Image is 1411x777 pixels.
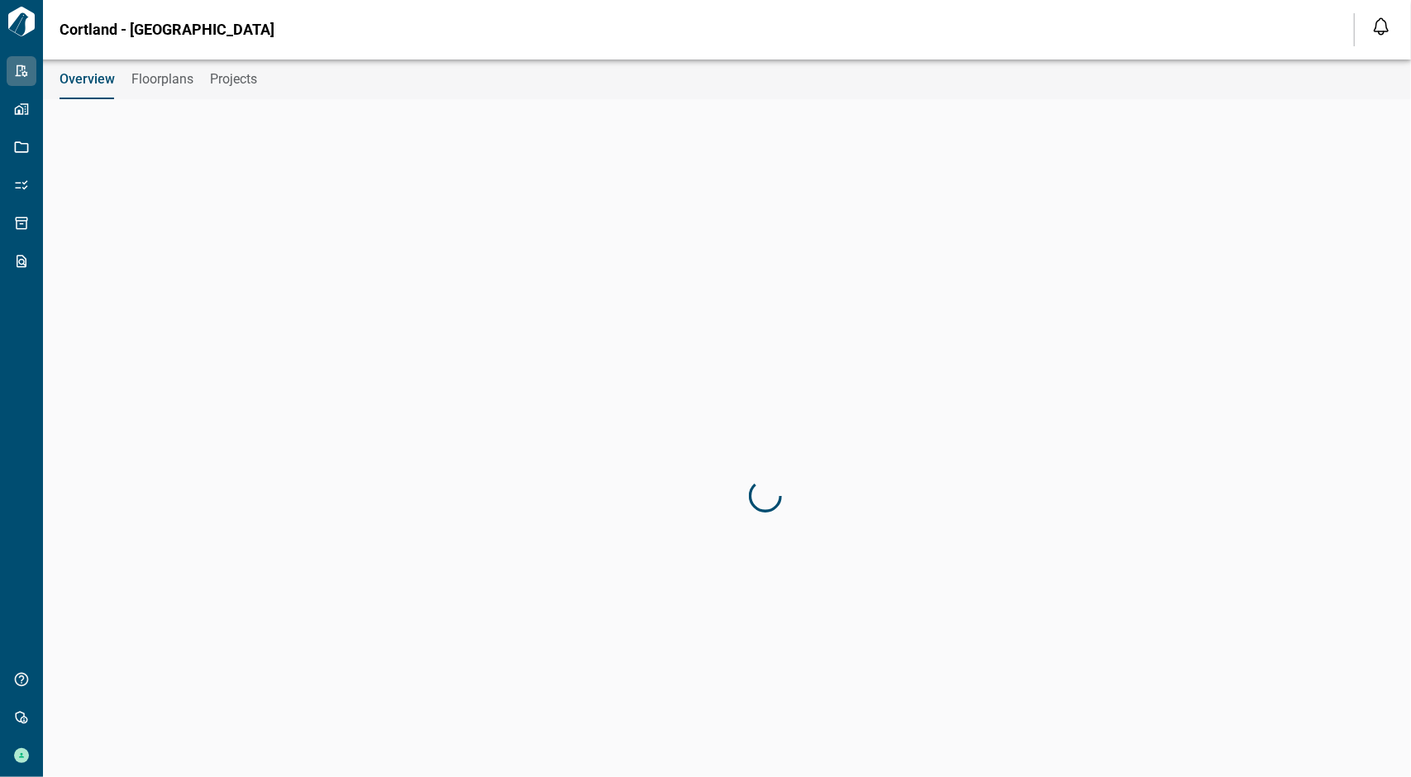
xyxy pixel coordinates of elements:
[1368,13,1394,40] button: Open notification feed
[43,60,1411,99] div: base tabs
[131,71,193,88] span: Floorplans
[60,21,274,38] span: Cortland - [GEOGRAPHIC_DATA]
[60,71,115,88] span: Overview
[210,71,257,88] span: Projects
